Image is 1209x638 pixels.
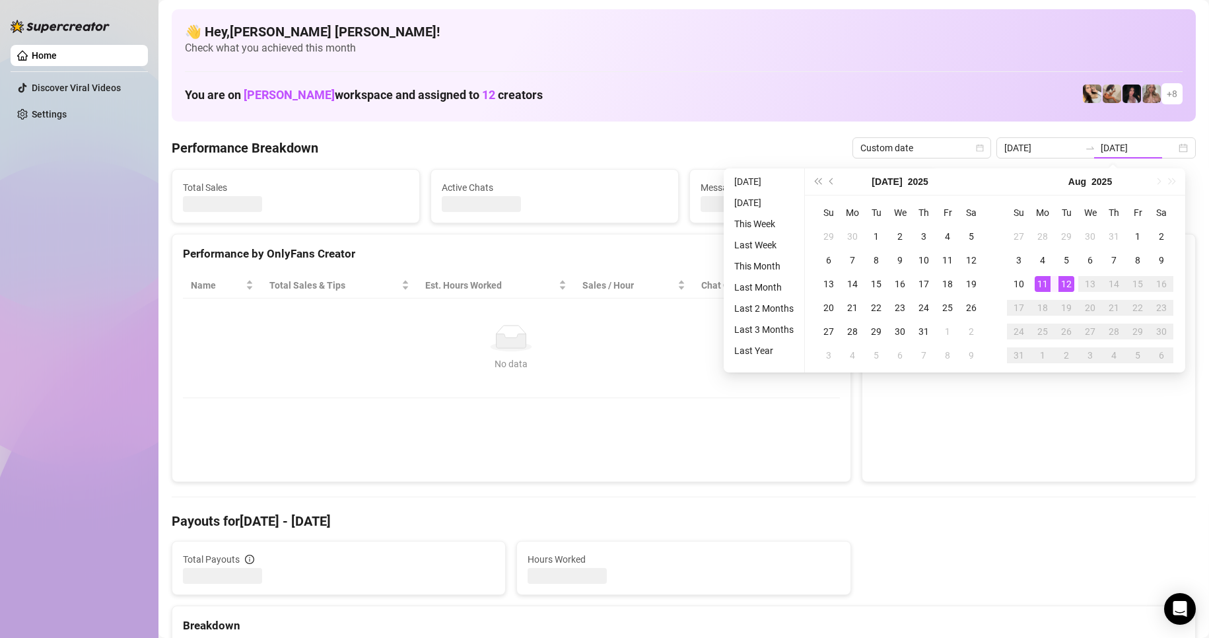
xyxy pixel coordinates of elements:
input: End date [1101,141,1176,155]
a: Home [32,50,57,61]
span: Check what you achieved this month [185,41,1183,55]
div: Breakdown [183,617,1185,635]
img: Kenzie (@dmaxkenz) [1142,85,1161,103]
span: Sales / Hour [582,278,675,293]
img: Kayla (@kaylathaylababy) [1103,85,1121,103]
div: Performance by OnlyFans Creator [183,245,840,263]
th: Chat Conversion [693,273,839,299]
img: Avry (@avryjennerfree) [1083,85,1101,103]
span: Total Payouts [183,552,240,567]
th: Name [183,273,261,299]
span: Total Sales & Tips [269,278,399,293]
span: Chat Conversion [701,278,821,293]
img: Baby (@babyyyybellaa) [1123,85,1141,103]
span: Total Sales [183,180,409,195]
span: to [1085,143,1095,153]
h4: 👋 Hey, [PERSON_NAME] [PERSON_NAME] ! [185,22,1183,41]
span: Messages Sent [701,180,926,195]
a: Settings [32,109,67,120]
div: Open Intercom Messenger [1164,593,1196,625]
h4: Performance Breakdown [172,139,318,157]
span: + 8 [1167,87,1177,101]
span: [PERSON_NAME] [244,88,335,102]
a: Discover Viral Videos [32,83,121,93]
span: Active Chats [442,180,668,195]
span: Custom date [860,138,983,158]
span: Name [191,278,243,293]
span: swap-right [1085,143,1095,153]
div: Est. Hours Worked [425,278,556,293]
span: Hours Worked [528,552,839,567]
span: 12 [482,88,495,102]
h4: Payouts for [DATE] - [DATE] [172,512,1196,530]
th: Total Sales & Tips [261,273,417,299]
div: No data [196,357,827,371]
h1: You are on workspace and assigned to creators [185,88,543,102]
th: Sales / Hour [574,273,693,299]
span: calendar [976,144,984,152]
div: Sales by OnlyFans Creator [873,245,1185,263]
img: logo-BBDzfeDw.svg [11,20,110,33]
input: Start date [1004,141,1080,155]
span: info-circle [245,555,254,564]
